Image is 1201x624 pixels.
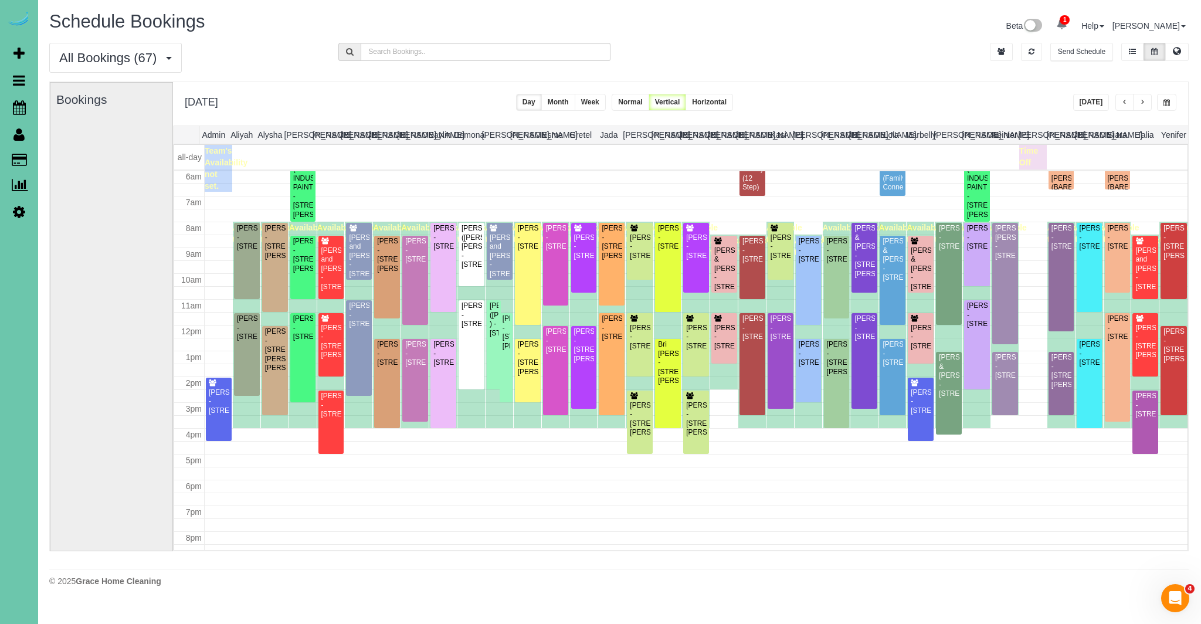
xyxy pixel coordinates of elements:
[405,340,426,367] div: [PERSON_NAME] - [STREET_ADDRESS]
[907,223,942,244] span: Available time
[541,94,575,111] button: Month
[321,246,342,291] div: [PERSON_NAME] and [PERSON_NAME] - [STREET_ADDRESS]
[626,223,661,244] span: Available time
[401,223,437,244] span: Available time
[598,223,633,244] span: Available time
[236,314,257,341] div: [PERSON_NAME] - [STREET_ADDRESS]
[1079,224,1100,251] div: [PERSON_NAME] - [STREET_ADDRESS]
[629,233,650,260] div: [PERSON_NAME] - [STREET_ADDRESS]
[233,223,269,244] span: Available time
[284,126,312,144] th: [PERSON_NAME]
[1135,324,1156,360] div: [PERSON_NAME] - [STREET_ADDRESS][PERSON_NAME]
[186,378,202,388] span: 2pm
[538,126,566,144] th: Esme
[313,126,341,144] th: [PERSON_NAME]
[181,301,202,310] span: 11am
[181,275,202,284] span: 10am
[517,224,538,251] div: [PERSON_NAME] - [STREET_ADDRESS]
[995,353,1016,380] div: [PERSON_NAME] - [STREET_ADDRESS]
[882,340,903,367] div: [PERSON_NAME] - [STREET_ADDRESS]
[798,237,819,264] div: [PERSON_NAME] - [STREET_ADDRESS]
[910,388,931,415] div: [PERSON_NAME] - [STREET_ADDRESS]
[208,388,229,415] div: [PERSON_NAME] - [STREET_ADDRESS]
[76,576,161,586] strong: Grace Home Cleaning
[489,301,498,338] div: [PERSON_NAME] ([PERSON_NAME] ) - [STREET_ADDRESS]
[823,223,859,244] span: Available time
[826,237,847,264] div: [PERSON_NAME] - [STREET_ADDRESS]
[714,324,735,351] div: [PERSON_NAME] - [STREET_ADDRESS]
[1050,43,1113,61] button: Send Schedule
[425,126,453,144] th: Daylin
[629,324,650,351] div: [PERSON_NAME] - [STREET_ADDRESS]
[429,223,465,244] span: Available time
[228,126,256,144] th: Aliyah
[764,126,792,144] th: Kasi
[186,198,202,207] span: 7am
[766,223,802,244] span: Available time
[680,126,708,144] th: [PERSON_NAME]
[649,94,687,111] button: Vertical
[1047,223,1083,244] span: Available time
[878,223,914,244] span: Available time
[574,327,595,364] div: [PERSON_NAME] - [STREET_ADDRESS][PERSON_NAME]
[461,301,482,328] div: [PERSON_NAME] - [STREET_ADDRESS]
[7,12,30,28] img: Automaid Logo
[1075,126,1103,144] th: [PERSON_NAME]
[629,401,650,438] div: [PERSON_NAME] - [STREET_ADDRESS][PERSON_NAME]
[293,237,314,273] div: [PERSON_NAME] - [STREET_ADDRESS][PERSON_NAME]
[1163,327,1185,364] div: [PERSON_NAME] - [STREET_ADDRESS][PERSON_NAME]
[317,223,353,244] span: Available time
[652,126,680,144] th: [PERSON_NAME]
[186,533,202,542] span: 8pm
[516,94,542,111] button: Day
[433,224,454,251] div: [PERSON_NAME] - [STREET_ADDRESS]
[1107,224,1128,251] div: [PERSON_NAME] - [STREET_ADDRESS]
[601,314,622,341] div: [PERSON_NAME] - [STREET_ADDRESS]
[708,126,736,144] th: [PERSON_NAME]
[1112,21,1186,30] a: [PERSON_NAME]
[1159,223,1195,244] span: Available time
[935,223,971,244] span: Available time
[995,224,1016,260] div: [PERSON_NAME] [PERSON_NAME] - [STREET_ADDRESS]
[545,327,566,354] div: [PERSON_NAME] - [STREET_ADDRESS]
[1019,146,1038,167] span: Time Off
[966,301,988,328] div: [PERSON_NAME] - [STREET_ADDRESS]
[682,223,718,244] span: Available time
[49,43,182,73] button: All Bookings (67)
[1131,126,1159,144] th: Talia
[542,223,578,244] span: Available time
[1107,314,1128,341] div: [PERSON_NAME] - [STREET_ADDRESS]
[686,233,707,260] div: [PERSON_NAME] - [STREET_ADDRESS]
[1047,126,1075,144] th: [PERSON_NAME]
[205,146,247,191] span: Team's Availability not set.
[49,11,205,32] span: Schedule Bookings
[826,340,847,377] div: [PERSON_NAME] - [STREET_ADDRESS][PERSON_NAME]
[1159,126,1188,144] th: Yenifer
[199,126,228,144] th: Admin
[820,126,849,144] th: [PERSON_NAME]
[405,237,426,264] div: [PERSON_NAME] - [STREET_ADDRESS]
[289,223,325,244] span: Available time
[186,249,202,259] span: 9am
[545,224,566,251] div: [PERSON_NAME] - [STREET_ADDRESS]
[854,314,875,341] div: [PERSON_NAME] - [STREET_ADDRESS]
[910,324,931,351] div: [PERSON_NAME] - [STREET_ADDRESS]
[261,223,297,244] span: Available time
[990,126,1018,144] th: Reinier
[966,224,988,251] div: [PERSON_NAME] - [STREET_ADDRESS]
[595,126,623,144] th: Jada
[453,126,481,144] th: Demona
[517,340,538,377] div: [PERSON_NAME] - [STREET_ADDRESS][PERSON_NAME]
[882,237,903,282] div: [PERSON_NAME] & [PERSON_NAME] - [STREET_ADDRESS]
[1023,19,1042,34] img: New interface
[1161,584,1189,612] iframe: Intercom live chat
[657,340,678,385] div: Bri [PERSON_NAME] - [STREET_ADDRESS][PERSON_NAME]
[798,340,819,367] div: [PERSON_NAME] - [STREET_ADDRESS]
[938,353,959,398] div: [PERSON_NAME] & [PERSON_NAME] - [STREET_ADDRESS]
[850,223,886,244] span: Available time
[623,126,651,144] th: [PERSON_NAME]
[1135,246,1156,291] div: [PERSON_NAME] and [PERSON_NAME] - [STREET_ADDRESS]
[186,507,202,517] span: 7pm
[770,314,791,341] div: [PERSON_NAME] - [STREET_ADDRESS]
